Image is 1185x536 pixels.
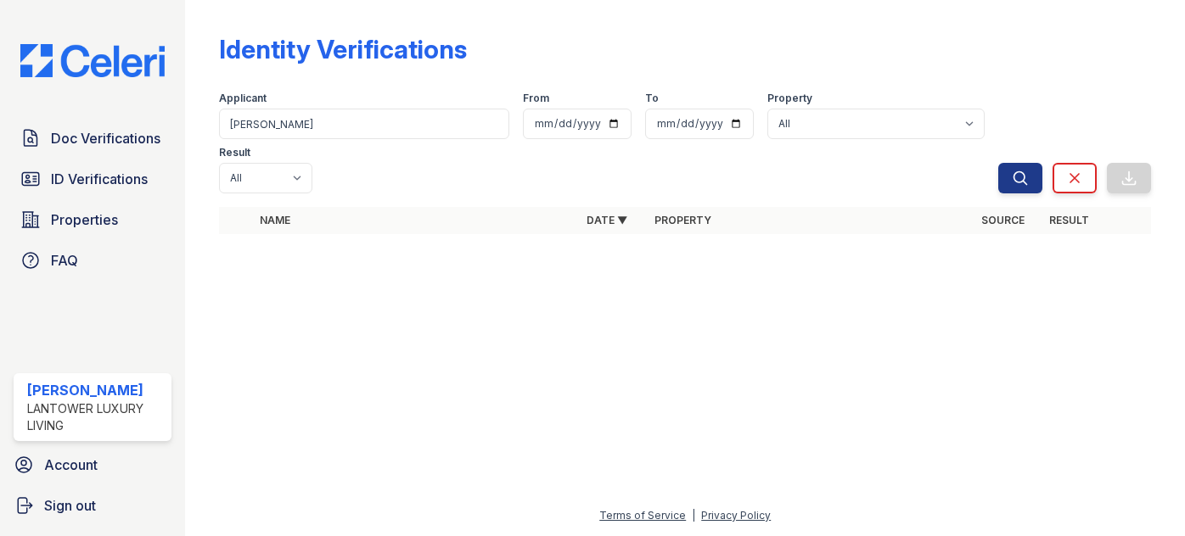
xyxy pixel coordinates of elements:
span: Sign out [44,495,96,516]
a: Result [1049,214,1089,226]
input: Search by name or phone number [219,109,509,139]
span: Properties [51,209,118,230]
a: Source [981,214,1025,226]
a: Name [260,214,290,226]
label: Property [767,92,812,105]
label: Applicant [219,92,267,105]
a: FAQ [14,243,171,277]
label: From [523,92,549,105]
div: Identity Verifications [219,34,467,64]
span: FAQ [51,250,78,271]
span: Doc Verifications [51,128,160,148]
a: Sign out [7,489,178,522]
a: Account [7,448,178,482]
label: Result [219,146,250,159]
div: Lantower Luxury Living [27,400,165,434]
a: Terms of Service [599,509,686,522]
div: [PERSON_NAME] [27,380,165,400]
a: Property [654,214,711,226]
span: ID Verifications [51,169,148,189]
a: Date ▼ [587,214,627,226]
a: Doc Verifications [14,121,171,155]
label: To [645,92,659,105]
a: Privacy Policy [701,509,771,522]
img: CE_Logo_Blue-a8612792a0a2168367f1c8372b55b34899dd931a85d93a1a3d3e32e68fde9ad4.png [7,44,178,76]
a: Properties [14,203,171,237]
span: Account [44,455,98,475]
div: | [692,509,695,522]
a: ID Verifications [14,162,171,196]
